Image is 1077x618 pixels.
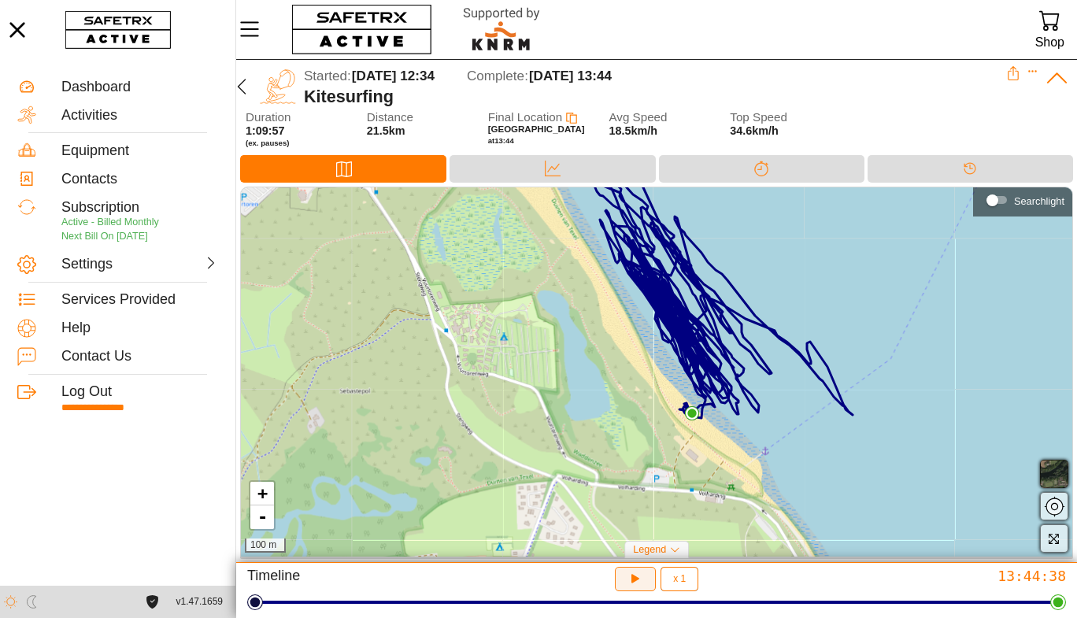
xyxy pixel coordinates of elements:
span: Next Bill On [DATE] [61,231,148,242]
button: Menu [236,13,276,46]
span: Avg Speed [609,111,709,124]
div: Timeline [247,567,517,591]
span: Distance [367,111,468,124]
span: Active - Billed Monthly [61,216,159,228]
button: Back [229,66,254,107]
span: v1.47.1659 [176,594,223,610]
div: Data [450,155,655,183]
span: Duration [246,111,346,124]
div: Equipment [61,142,218,160]
div: Shop [1035,31,1064,53]
img: Activities.svg [17,105,36,124]
img: ModeDark.svg [25,595,39,609]
img: PathEnd.svg [685,406,699,420]
img: ModeLight.svg [4,595,17,609]
div: Kitesurfing [304,87,1006,107]
img: Subscription.svg [17,198,36,216]
span: Complete: [467,68,528,83]
div: Services Provided [61,291,218,309]
span: [GEOGRAPHIC_DATA] [488,124,585,134]
img: Equipment.svg [17,141,36,160]
div: Log Out [61,383,218,401]
span: [DATE] 12:34 [352,68,435,83]
div: Timeline [868,155,1073,183]
div: Help [61,320,218,337]
div: 13:44:38 [796,567,1066,585]
button: x 1 [661,567,698,591]
div: Contacts [61,171,218,188]
span: 34.6km/h [730,124,779,137]
div: Searchlight [1014,195,1064,207]
span: (ex. pauses) [246,139,346,148]
span: at 13:44 [488,136,514,145]
span: Started: [304,68,351,83]
div: Contact Us [61,348,218,365]
span: Legend [633,544,666,555]
img: ContactUs.svg [17,347,36,366]
div: Map [240,155,446,183]
span: 1:09:57 [246,124,285,137]
img: Help.svg [17,319,36,338]
span: [DATE] 13:44 [529,68,612,83]
img: KITE_SURFING.svg [260,68,296,105]
span: x 1 [673,574,686,583]
span: 18.5km/h [609,124,657,137]
span: Final Location [488,110,563,124]
div: Dashboard [61,79,218,96]
div: Searchlight [981,188,1064,212]
span: 21.5km [367,124,405,137]
div: Activities [61,107,218,124]
div: Subscription [61,199,218,216]
div: Settings [61,256,137,273]
div: 100 m [245,538,286,553]
a: Zoom in [250,482,274,505]
button: Expand [1027,66,1038,77]
a: License Agreement [142,595,163,609]
img: RescueLogo.svg [445,4,558,55]
span: Top Speed [730,111,831,124]
div: Splits [659,155,864,183]
a: Zoom out [250,505,274,529]
button: v1.47.1659 [167,589,232,615]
